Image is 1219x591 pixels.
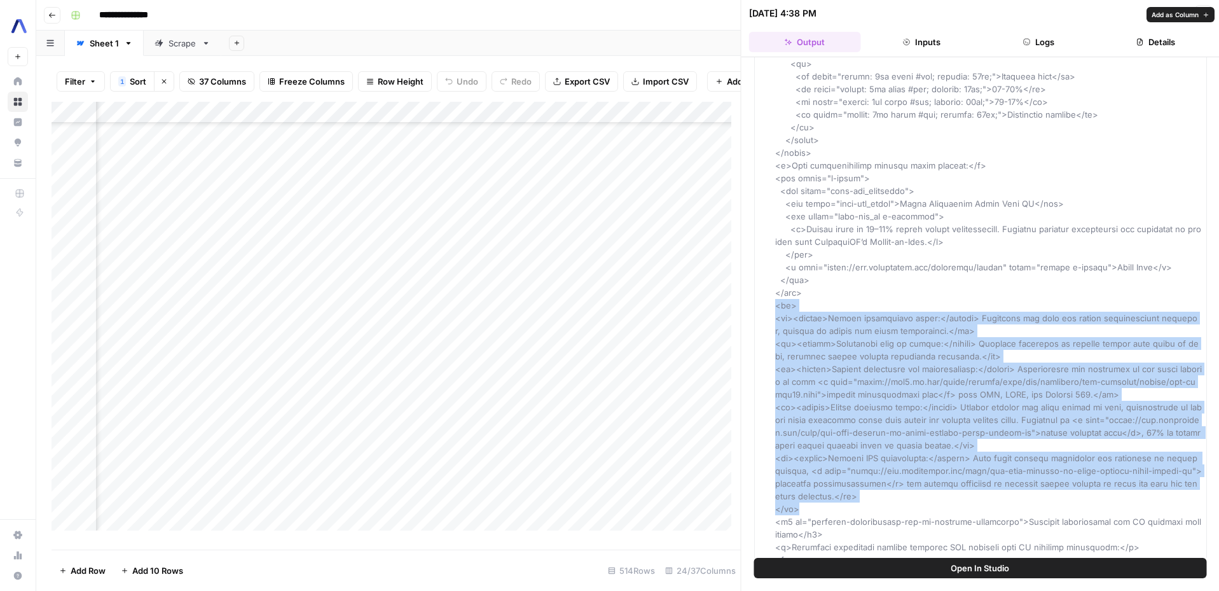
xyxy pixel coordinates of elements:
div: 1 [118,76,126,87]
button: Row Height [358,71,432,92]
button: Freeze Columns [259,71,353,92]
span: Undo [457,75,478,88]
span: Export CSV [565,75,610,88]
span: Freeze Columns [279,75,345,88]
span: Add 10 Rows [132,564,183,577]
span: Open In Studio [951,562,1009,574]
button: Add 10 Rows [113,560,191,581]
button: Inputs [865,32,977,52]
span: Add as Column [1152,10,1199,20]
div: Sheet 1 [90,37,119,50]
button: Open In Studio [754,558,1207,578]
button: Undo [437,71,486,92]
div: 514 Rows [603,560,660,581]
a: Settings [8,525,28,545]
a: Your Data [8,153,28,173]
a: Browse [8,92,28,112]
a: Opportunities [8,132,28,153]
button: Add Column [707,71,784,92]
div: [DATE] 4:38 PM [749,7,816,20]
button: Export CSV [545,71,618,92]
a: Home [8,71,28,92]
span: 1 [120,76,124,87]
button: Redo [492,71,540,92]
span: Filter [65,75,85,88]
span: Redo [511,75,532,88]
span: Sort [130,75,146,88]
a: Insights [8,112,28,132]
button: Import CSV [623,71,697,92]
button: 37 Columns [179,71,254,92]
button: Workspace: AssemblyAI [8,10,28,42]
a: Scrape [144,31,221,56]
button: 1Sort [110,71,154,92]
a: Usage [8,545,28,566]
button: Filter [57,71,105,92]
div: 24/37 Columns [660,560,741,581]
span: 37 Columns [199,75,246,88]
button: Output [749,32,861,52]
button: Details [1099,32,1211,52]
div: Scrape [169,37,196,50]
button: Add Row [52,560,113,581]
img: AssemblyAI Logo [8,15,31,38]
span: Row Height [378,75,424,88]
a: Sheet 1 [65,31,144,56]
span: Import CSV [643,75,689,88]
button: Logs [982,32,1094,52]
span: Add Column [727,75,776,88]
span: Add Row [71,564,106,577]
button: Add as Column [1147,7,1215,22]
button: Help + Support [8,566,28,586]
